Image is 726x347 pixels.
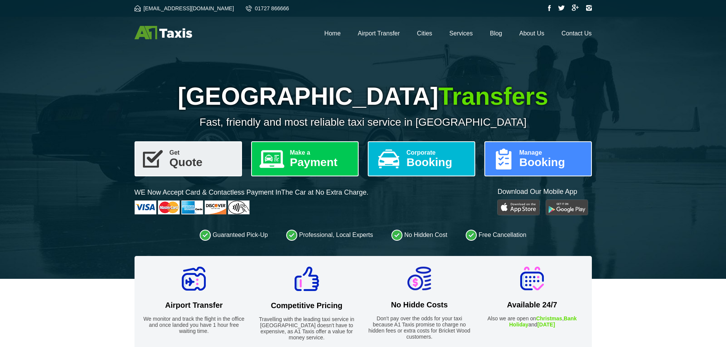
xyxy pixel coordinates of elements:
strong: Christmas [536,315,562,321]
p: Download Our Mobile App [497,187,591,197]
h2: Airport Transfer [142,301,246,310]
img: Twitter [558,5,565,11]
a: [EMAIL_ADDRESS][DOMAIN_NAME] [135,5,234,11]
p: WE Now Accept Card & Contactless Payment In [135,188,369,197]
h1: [GEOGRAPHIC_DATA] [135,82,592,110]
img: A1 Taxis St Albans LTD [135,26,192,39]
a: About Us [519,30,545,37]
a: CorporateBooking [368,141,475,176]
a: Make aPayment [251,141,359,176]
a: Home [324,30,341,37]
h2: Competitive Pricing [255,301,359,310]
span: Get [170,150,235,156]
a: Blog [490,30,502,37]
strong: [DATE] [537,321,555,328]
a: Airport Transfer [358,30,400,37]
p: Also we are open on , and [480,315,584,328]
p: We monitor and track the flight in the office and once landed you have 1 hour free waiting time. [142,316,246,334]
a: GetQuote [135,141,242,176]
p: Fast, friendly and most reliable taxi service in [GEOGRAPHIC_DATA] [135,116,592,128]
img: Airport Transfer Icon [182,267,206,291]
img: No Hidde Costs Icon [407,267,431,290]
h2: No Hidde Costs [367,301,471,309]
img: Google Play [546,200,588,215]
img: Facebook [548,5,551,11]
a: Services [449,30,473,37]
p: Travelling with the leading taxi service in [GEOGRAPHIC_DATA] doesn't have to expensive, as A1 Ta... [255,316,359,341]
span: Transfers [438,83,548,110]
li: Free Cancellation [466,229,526,241]
h2: Available 24/7 [480,301,584,309]
span: Corporate [407,150,468,156]
li: No Hidden Cost [391,229,447,241]
img: Google Plus [572,5,579,11]
a: ManageBooking [484,141,592,176]
li: Guaranteed Pick-Up [200,229,268,241]
li: Professional, Local Experts [286,229,373,241]
a: Contact Us [561,30,591,37]
img: Available 24/7 Icon [520,267,544,290]
strong: Bank Holiday [509,315,577,328]
img: Instagram [586,5,592,11]
img: Competitive Pricing Icon [295,267,319,291]
span: Manage [519,150,585,156]
img: Cards [135,200,250,214]
span: Make a [290,150,352,156]
span: The Car at No Extra Charge. [281,189,369,196]
img: Play Store [497,200,540,215]
a: 01727 866666 [246,5,289,11]
p: Don't pay over the odds for your taxi because A1 Taxis promise to charge no hidden fees or extra ... [367,315,471,340]
a: Cities [417,30,432,37]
